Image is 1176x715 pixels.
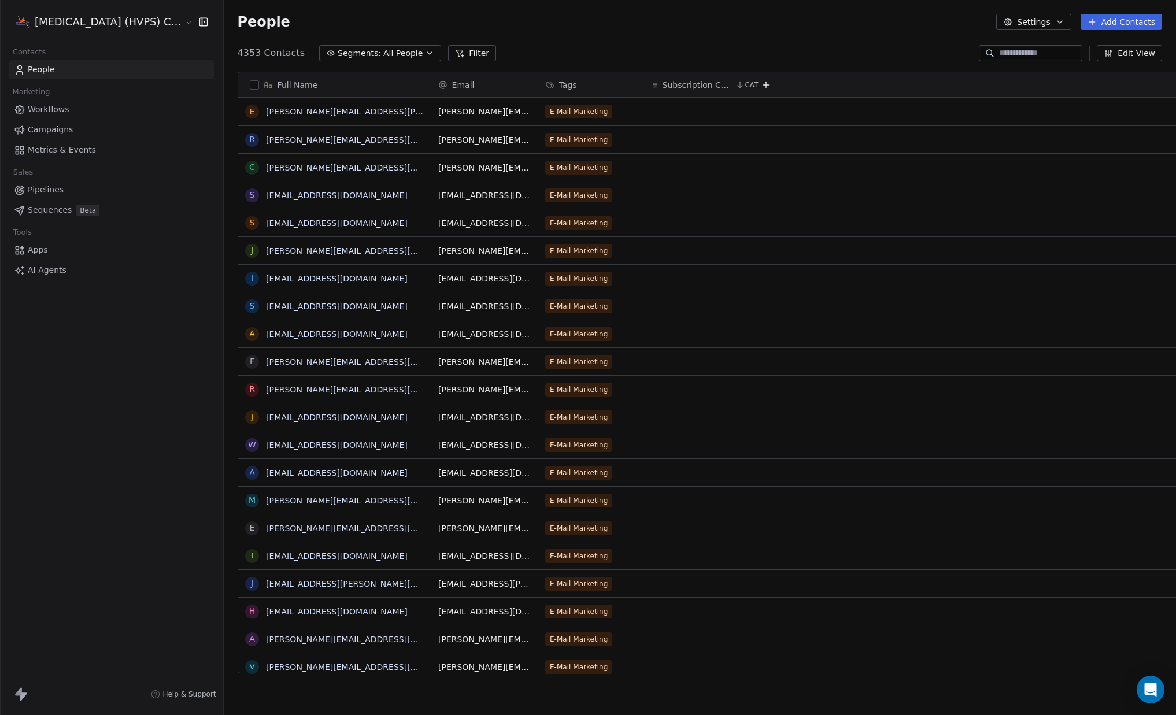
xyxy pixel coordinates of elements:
[8,164,38,181] span: Sales
[438,190,531,201] span: [EMAIL_ADDRESS][DOMAIN_NAME]
[238,46,305,60] span: 4353 Contacts
[238,98,431,674] div: grid
[663,79,734,91] span: Subscription Cancelled Date
[250,355,254,368] div: f
[251,577,253,590] div: j
[8,224,36,241] span: Tools
[431,72,538,97] div: Email
[249,189,254,201] div: s
[266,496,475,505] a: [PERSON_NAME][EMAIL_ADDRESS][DOMAIN_NAME]
[266,579,475,588] a: [EMAIL_ADDRESS][PERSON_NAME][DOMAIN_NAME]
[438,384,531,395] span: [PERSON_NAME][EMAIL_ADDRESS][DOMAIN_NAME]
[1097,45,1162,61] button: Edit View
[9,60,214,79] a: People
[438,439,531,451] span: [EMAIL_ADDRESS][DOMAIN_NAME]
[438,495,531,506] span: [PERSON_NAME][EMAIL_ADDRESS][DOMAIN_NAME]
[996,14,1071,30] button: Settings
[438,634,531,645] span: [PERSON_NAME][EMAIL_ADDRESS][DOMAIN_NAME]
[266,662,475,672] a: [PERSON_NAME][EMAIL_ADDRESS][DOMAIN_NAME]
[28,144,96,156] span: Metrics & Events
[545,355,612,369] span: E-Mail Marketing
[249,134,255,146] div: r
[266,357,475,366] a: [PERSON_NAME][EMAIL_ADDRESS][DOMAIN_NAME]
[248,439,256,451] div: w
[545,383,612,397] span: E-Mail Marketing
[251,550,253,562] div: i
[266,163,475,172] a: [PERSON_NAME][EMAIL_ADDRESS][DOMAIN_NAME]
[266,246,475,255] a: [PERSON_NAME][EMAIL_ADDRESS][DOMAIN_NAME]
[438,328,531,340] span: [EMAIL_ADDRESS][DOMAIN_NAME]
[249,494,256,506] div: m
[438,356,531,368] span: [PERSON_NAME][EMAIL_ADDRESS][DOMAIN_NAME]
[8,83,55,101] span: Marketing
[745,80,758,90] span: CAT
[545,299,612,313] span: E-Mail Marketing
[249,383,255,395] div: r
[438,606,531,617] span: [EMAIL_ADDRESS][DOMAIN_NAME]
[266,607,408,616] a: [EMAIL_ADDRESS][DOMAIN_NAME]
[266,218,408,228] a: [EMAIL_ADDRESS][DOMAIN_NAME]
[383,47,423,60] span: All People
[28,103,69,116] span: Workflows
[545,188,612,202] span: E-Mail Marketing
[438,578,531,590] span: [EMAIL_ADDRESS][PERSON_NAME][DOMAIN_NAME]
[251,272,253,284] div: i
[249,466,255,479] div: a
[545,216,612,230] span: E-Mail Marketing
[249,522,254,534] div: e
[438,661,531,673] span: [PERSON_NAME][EMAIL_ADDRESS][DOMAIN_NAME]
[266,468,408,477] a: [EMAIL_ADDRESS][DOMAIN_NAME]
[545,438,612,452] span: E-Mail Marketing
[448,45,496,61] button: Filter
[28,204,72,216] span: Sequences
[266,440,408,450] a: [EMAIL_ADDRESS][DOMAIN_NAME]
[438,467,531,479] span: [EMAIL_ADDRESS][DOMAIN_NAME]
[249,328,255,340] div: a
[545,327,612,341] span: E-Mail Marketing
[266,635,475,644] a: [PERSON_NAME][EMAIL_ADDRESS][DOMAIN_NAME]
[1081,14,1162,30] button: Add Contacts
[452,79,475,91] span: Email
[28,124,73,136] span: Campaigns
[266,135,475,145] a: [PERSON_NAME][EMAIL_ADDRESS][DOMAIN_NAME]
[266,385,475,394] a: [PERSON_NAME][EMAIL_ADDRESS][DOMAIN_NAME]
[266,329,408,339] a: [EMAIL_ADDRESS][DOMAIN_NAME]
[249,217,254,229] div: s
[538,72,645,97] div: Tags
[238,72,431,97] div: Full Name
[545,549,612,563] span: E-Mail Marketing
[249,161,255,173] div: c
[16,15,30,29] img: hvps-logo.svg
[28,244,48,256] span: Apps
[249,661,255,673] div: v
[9,180,214,199] a: Pipelines
[266,274,408,283] a: [EMAIL_ADDRESS][DOMAIN_NAME]
[9,100,214,119] a: Workflows
[9,120,214,139] a: Campaigns
[266,302,408,311] a: [EMAIL_ADDRESS][DOMAIN_NAME]
[438,217,531,229] span: [EMAIL_ADDRESS][DOMAIN_NAME]
[545,410,612,424] span: E-Mail Marketing
[545,133,612,147] span: E-Mail Marketing
[266,413,408,422] a: [EMAIL_ADDRESS][DOMAIN_NAME]
[438,134,531,146] span: [PERSON_NAME][EMAIL_ADDRESS][DOMAIN_NAME]
[438,106,531,117] span: [PERSON_NAME][EMAIL_ADDRESS][PERSON_NAME][DOMAIN_NAME]
[14,12,177,32] button: [MEDICAL_DATA] (HVPS) Condatas AG
[438,550,531,562] span: [EMAIL_ADDRESS][DOMAIN_NAME]
[545,272,612,286] span: E-Mail Marketing
[162,690,216,699] span: Help & Support
[545,521,612,535] span: E-Mail Marketing
[438,301,531,312] span: [EMAIL_ADDRESS][DOMAIN_NAME]
[151,690,216,699] a: Help & Support
[438,273,531,284] span: [EMAIL_ADDRESS][DOMAIN_NAME]
[545,244,612,258] span: E-Mail Marketing
[251,411,253,423] div: j
[438,162,531,173] span: [PERSON_NAME][EMAIL_ADDRESS][DOMAIN_NAME]
[266,551,408,561] a: [EMAIL_ADDRESS][DOMAIN_NAME]
[238,13,290,31] span: People
[251,244,253,257] div: j
[249,300,254,312] div: s
[249,106,254,118] div: e
[338,47,381,60] span: Segments:
[249,605,255,617] div: h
